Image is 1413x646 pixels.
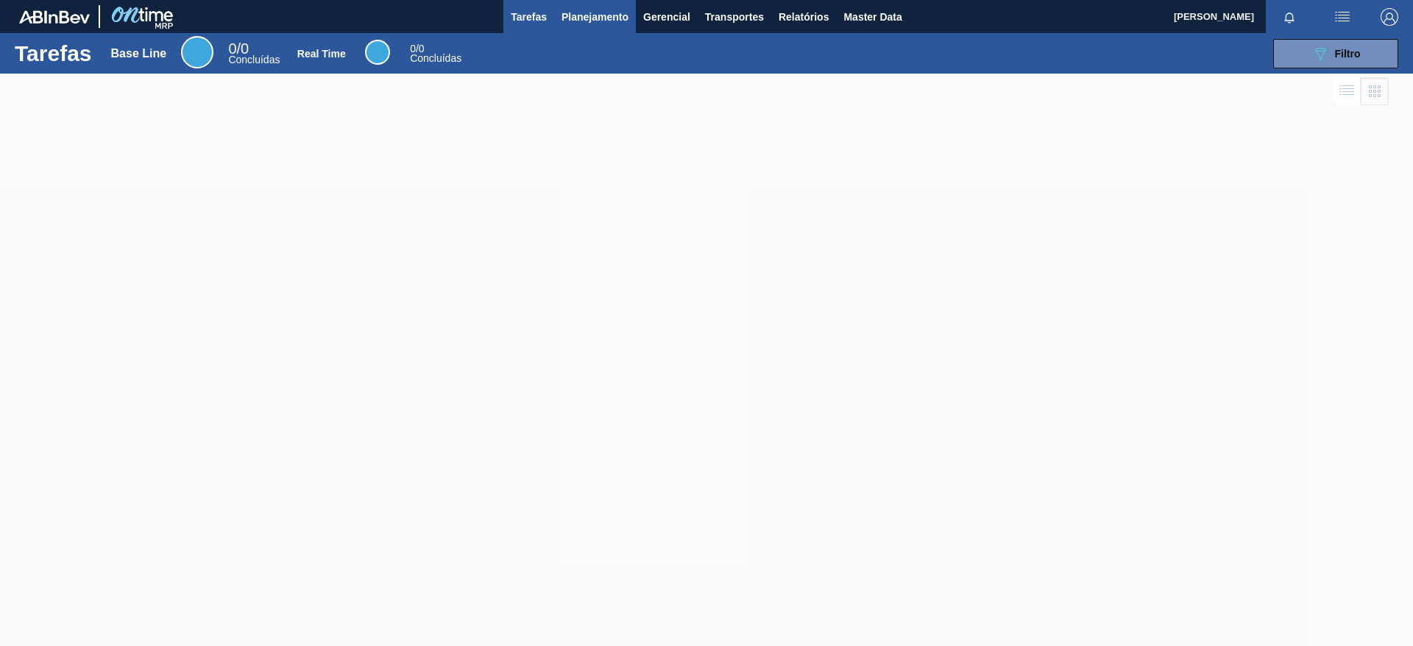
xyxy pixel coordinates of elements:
span: / 0 [228,40,249,57]
span: Filtro [1335,48,1361,60]
span: Master Data [843,8,902,26]
img: userActions [1334,8,1351,26]
img: TNhmsLtSVTkK8tSr43FrP2fwEKptu5GPRR3wAAAABJRU5ErkJggg== [19,10,90,24]
button: Filtro [1273,39,1398,68]
span: Concluídas [228,54,280,65]
span: Transportes [705,8,764,26]
span: 0 [410,43,416,54]
span: 0 [228,40,236,57]
div: Base Line [228,43,280,65]
div: Real Time [297,48,346,60]
button: Notificações [1266,7,1313,27]
span: / 0 [410,43,424,54]
h1: Tarefas [15,45,92,62]
span: Concluídas [410,52,461,64]
img: Logout [1381,8,1398,26]
span: Relatórios [779,8,829,26]
span: Planejamento [562,8,628,26]
div: Real Time [410,44,461,63]
span: Tarefas [511,8,547,26]
div: Real Time [365,40,390,65]
div: Base Line [111,47,167,60]
span: Gerencial [643,8,690,26]
div: Base Line [181,36,213,68]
